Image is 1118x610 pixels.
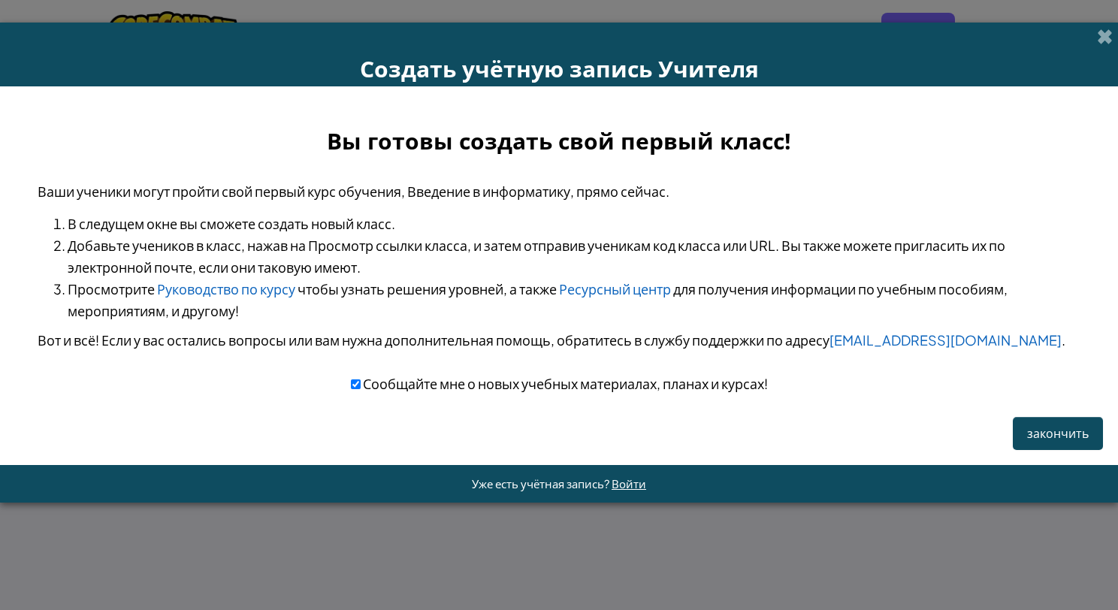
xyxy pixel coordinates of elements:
[612,476,646,491] a: Войти
[472,476,612,491] span: Уже есть учётная запись?
[38,331,1065,349] span: Вот и всё! Если у вас остались вопросы или вам нужна дополнительная помощь, обратитесь в службу п...
[157,280,295,297] a: Руководство по курсу
[1013,417,1103,449] button: закончить
[68,213,1080,234] li: В следущем окне вы сможете создать новый класс.
[559,280,671,297] a: Ресурсный центр
[360,53,759,84] span: Создать учётную запись Учителя
[68,280,155,297] span: Просмотрите
[68,234,1080,278] li: Добавьте учеников в класс, нажав на Просмотр ссылки класса, и затем отправив ученикам код класса ...
[361,375,768,392] span: Сообщайте мне о новых учебных материалах, планах и курсах!
[38,180,1080,202] p: Ваши ученики могут пройти свой первый курс обучения, Введение в информатику, прямо сейчас.
[829,331,1062,349] a: [EMAIL_ADDRESS][DOMAIN_NAME]
[38,124,1080,158] h3: Вы готовы создать свой первый класс!
[298,280,557,297] span: чтобы узнать решения уровней, а также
